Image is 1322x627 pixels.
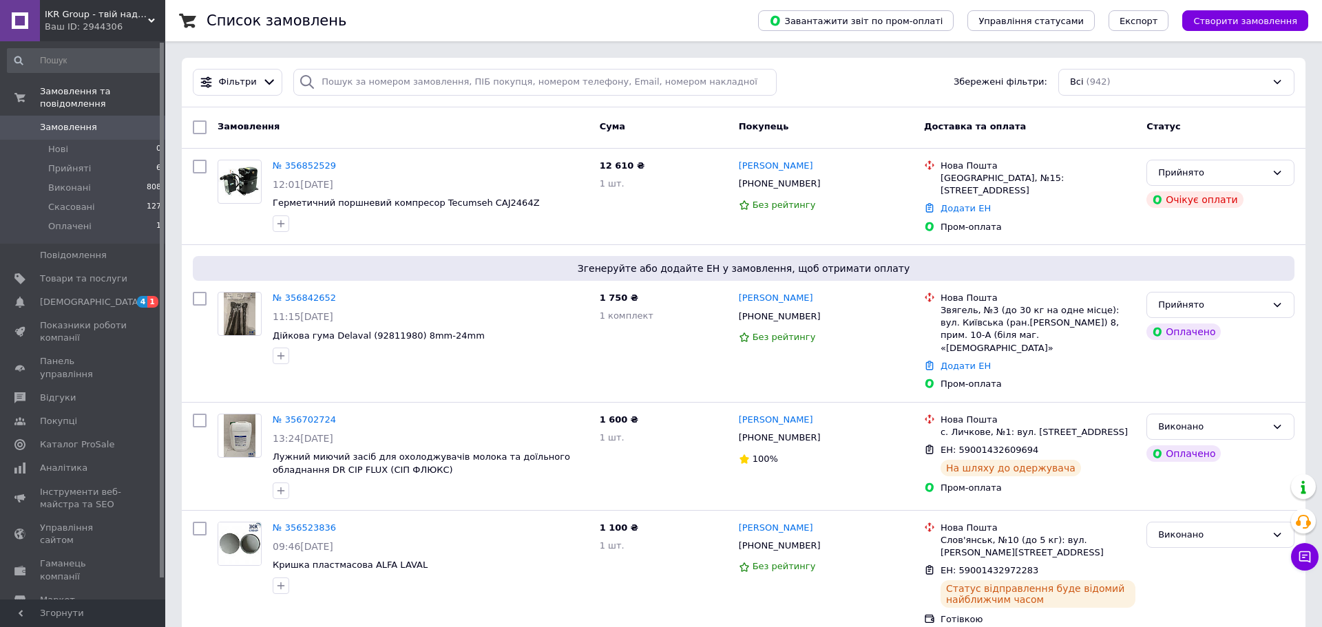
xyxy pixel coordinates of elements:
a: Дійкова гума Delaval (92811980) 8mm-24mm [273,330,485,341]
a: Кришка пластмасова ALFA LAVAL [273,560,428,570]
span: ЕН: 59001432972283 [941,565,1038,575]
div: Готівкою [941,613,1135,626]
span: 1 [156,220,161,233]
span: 1 750 ₴ [600,293,638,303]
a: № 356523836 [273,522,336,533]
div: с. Личкове, №1: вул. [STREET_ADDRESS] [941,426,1135,438]
div: На шляху до одержувача [941,460,1081,476]
span: Cума [600,121,625,131]
button: Експорт [1109,10,1169,31]
div: Пром-оплата [941,221,1135,233]
button: Завантажити звіт по пром-оплаті [758,10,954,31]
a: Фото товару [218,522,262,566]
div: [PHONE_NUMBER] [736,429,823,447]
div: Оплачено [1146,445,1221,462]
span: Гаманець компанії [40,557,127,582]
div: [GEOGRAPHIC_DATA], №15: [STREET_ADDRESS] [941,172,1135,197]
span: Фільтри [219,76,257,89]
span: Завантажити звіт по пром-оплаті [769,14,943,27]
span: Управління статусами [978,16,1084,26]
span: IKR Group - твій надійний постачальник обладнання та комплексних рішень [45,8,148,21]
span: Панель управління [40,355,127,380]
input: Пошук [7,48,162,73]
span: Замовлення та повідомлення [40,85,165,110]
span: Виконані [48,182,91,194]
span: 1 100 ₴ [600,522,638,533]
span: 1 шт. [600,432,625,443]
span: Інструменти веб-майстра та SEO [40,486,127,511]
span: 1 шт. [600,540,625,551]
input: Пошук за номером замовлення, ПІБ покупця, номером телефону, Email, номером накладної [293,69,777,96]
div: [PHONE_NUMBER] [736,537,823,555]
span: 13:24[DATE] [273,433,333,444]
span: 09:46[DATE] [273,541,333,552]
button: Управління статусами [967,10,1095,31]
span: Відгуки [40,392,76,404]
img: Фото товару [218,522,261,565]
span: Всі [1070,76,1084,89]
span: Каталог ProSale [40,438,114,451]
span: 127 [147,201,161,213]
a: № 356702724 [273,414,336,425]
span: 1 комплект [600,310,653,321]
div: Пром-оплата [941,482,1135,494]
span: 12:01[DATE] [273,179,333,190]
div: Нова Пошта [941,414,1135,426]
span: Нові [48,143,68,156]
span: Повідомлення [40,249,107,262]
div: Слов'янськ, №10 (до 5 кг): вул. [PERSON_NAME][STREET_ADDRESS] [941,534,1135,559]
span: Покупець [739,121,789,131]
a: [PERSON_NAME] [739,522,813,535]
span: (942) [1087,76,1111,87]
span: 4 [137,296,148,308]
a: Фото товару [218,292,262,336]
div: [PHONE_NUMBER] [736,308,823,326]
div: Нова Пошта [941,522,1135,534]
span: Згенеруйте або додайте ЕН у замовлення, щоб отримати оплату [198,262,1289,275]
a: Герметичний поршневий компресор Tecumseh CAJ2464Z [273,198,540,208]
span: Показники роботи компанії [40,319,127,344]
span: Без рейтингу [753,200,816,210]
span: Замовлення [218,121,280,131]
span: Доставка та оплата [924,121,1026,131]
span: Управління сайтом [40,522,127,546]
div: Ваш ID: 2944306 [45,21,165,33]
button: Чат з покупцем [1291,543,1319,571]
span: [DEMOGRAPHIC_DATA] [40,296,142,308]
img: Фото товару [218,165,261,198]
span: 1 шт. [600,178,625,189]
span: 12 610 ₴ [600,160,644,171]
div: Прийнято [1158,298,1266,312]
span: Товари та послуги [40,273,127,285]
div: Статус відправлення буде відомий найближчим часом [941,580,1135,608]
div: Звягель, №3 (до 30 кг на одне місце): вул. Київська (ран.[PERSON_NAME]) 8, прим. 10-А (біля маг. ... [941,304,1135,354]
span: ЕН: 59001432609694 [941,445,1038,455]
span: Без рейтингу [753,561,816,571]
div: Виконано [1158,420,1266,434]
div: Нова Пошта [941,292,1135,304]
a: Фото товару [218,414,262,458]
a: [PERSON_NAME] [739,160,813,173]
a: Додати ЕН [941,361,991,371]
a: [PERSON_NAME] [739,414,813,427]
a: № 356852529 [273,160,336,171]
div: Прийнято [1158,166,1266,180]
span: Маркет [40,594,75,606]
span: Створити замовлення [1193,16,1297,26]
img: Фото товару [224,293,256,335]
span: Скасовані [48,201,95,213]
a: № 356842652 [273,293,336,303]
div: Виконано [1158,528,1266,542]
span: 6 [156,162,161,175]
span: Прийняті [48,162,91,175]
span: Статус [1146,121,1181,131]
a: Лужний миючий засіб для охолоджувачів молока та доїльного обладнання DR CIP FLUX (СІП ФЛЮКС) [273,451,570,475]
div: Пром-оплата [941,378,1135,390]
span: 11:15[DATE] [273,311,333,322]
span: 808 [147,182,161,194]
span: Експорт [1120,16,1158,26]
span: 1 600 ₴ [600,414,638,425]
